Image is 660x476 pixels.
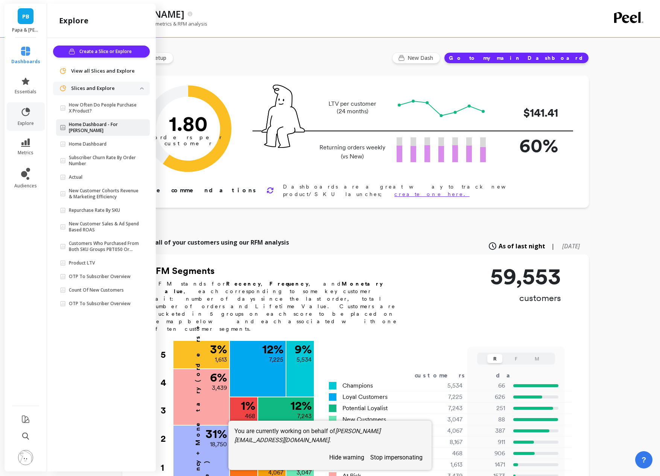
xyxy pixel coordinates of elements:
[69,141,106,147] p: Home Dashboard
[15,89,36,95] span: essentials
[642,455,646,465] span: ?
[69,207,120,213] p: Repurchase Rate By SKU
[367,451,426,464] button: stop impersonating
[226,281,261,287] b: Recency
[290,400,312,412] p: 12 %
[150,280,406,333] p: RFM stands for , , and , each corresponding to some key customer trait: number of days since the ...
[418,449,472,458] div: 468
[22,12,29,21] span: PB
[69,260,95,266] p: Product LTV
[69,102,140,114] p: How Often Do People Purchase X Product?
[418,415,472,424] div: 3,047
[496,371,527,380] div: days
[498,104,558,121] p: $141.41
[551,242,555,251] span: |
[210,343,227,355] p: 3 %
[490,292,561,304] p: customers
[71,67,135,75] span: View all Slices and Explore
[472,426,505,435] p: 387
[418,460,472,469] div: 1,613
[69,155,140,167] p: Subscriber Churn Rate By Order Number
[490,265,561,287] p: 59,553
[59,67,67,75] img: navigation item icon
[59,85,67,92] img: navigation item icon
[69,301,131,307] p: OTP To Subscriber Overview
[444,52,589,64] button: Go to my main Dashboard
[472,404,505,413] p: 251
[215,355,227,364] p: 1,613
[18,120,34,126] span: explore
[71,85,140,92] p: Slices and Explore
[418,404,472,413] div: 7,243
[169,111,208,136] text: 1.80
[79,48,134,55] span: Create a Slice or Explore
[472,392,505,401] p: 626
[283,183,565,198] p: Dashboards are a great way to track new product/SKU launches;
[342,381,373,390] span: Champions
[59,15,88,26] h2: explore
[269,355,283,364] p: 7,225
[69,174,82,180] p: Actual
[418,381,472,390] div: 5,534
[499,242,545,251] span: As of last night
[161,369,173,397] div: 4
[11,59,40,65] span: dashboards
[210,371,227,383] p: 6 %
[18,150,33,156] span: metrics
[392,52,440,64] button: New Dash
[212,383,227,392] p: 3,439
[326,451,367,464] button: hide warning
[295,343,312,355] p: 9 %
[234,427,426,451] div: You are currently working on behalf of .
[342,392,388,401] span: Loyal Customers
[317,100,388,115] p: LTV per customer (24 months)
[164,140,212,147] tspan: customer
[342,404,388,413] span: Potential Loyalist
[317,143,388,161] p: Returning orders weekly (vs New)
[53,46,150,58] button: Create a Slice or Explore
[150,265,406,277] h2: RFM Segments
[69,122,140,134] p: Home Dashboard - For [PERSON_NAME]
[154,134,222,141] tspan: orders per
[241,400,255,412] p: 1 %
[131,238,289,247] p: Explore all of your customers using our RFM analysis
[418,438,472,447] div: 8,167
[69,274,131,280] p: OTP To Subscriber Overview
[394,191,470,197] a: create one here.
[69,240,140,252] p: Customers Who Purchased From Both SKU Groups PBT050 Or PBT015 Then GUMHEMPCBN Or GUMHEMPCBG (Cumu...
[148,186,257,195] p: Recommendations
[269,281,309,287] b: Frequency
[297,412,312,421] p: 7,243
[472,438,505,447] p: 911
[472,460,505,469] p: 1471
[529,354,544,363] button: M
[472,381,505,390] p: 66
[69,221,140,233] p: New Customer Sales & Ad Spend Based ROAS
[161,425,173,453] div: 2
[69,188,140,200] p: New Customer Cohorts Revenue & Marketing Efficiency
[14,183,37,189] span: audiences
[69,287,124,293] p: Count Of New Customers
[487,354,502,363] button: R
[210,440,227,449] p: 18,750
[161,341,173,369] div: 5
[262,85,305,148] img: pal seatted on line
[418,392,472,401] div: 7,225
[498,131,558,160] p: 60%
[472,449,505,458] p: 906
[245,412,255,421] p: 468
[418,426,472,435] div: 4,067
[508,354,523,363] button: F
[262,343,283,355] p: 12 %
[408,54,435,62] span: New Dash
[472,415,505,424] p: 88
[12,27,40,33] p: Papa & Barkley
[140,87,144,90] img: down caret icon
[562,242,580,250] span: [DATE]
[415,371,476,380] div: customers
[205,428,227,440] p: 31 %
[161,397,173,424] div: 3
[635,451,652,468] button: ?
[297,355,312,364] p: 5,534
[18,450,33,465] img: profile picture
